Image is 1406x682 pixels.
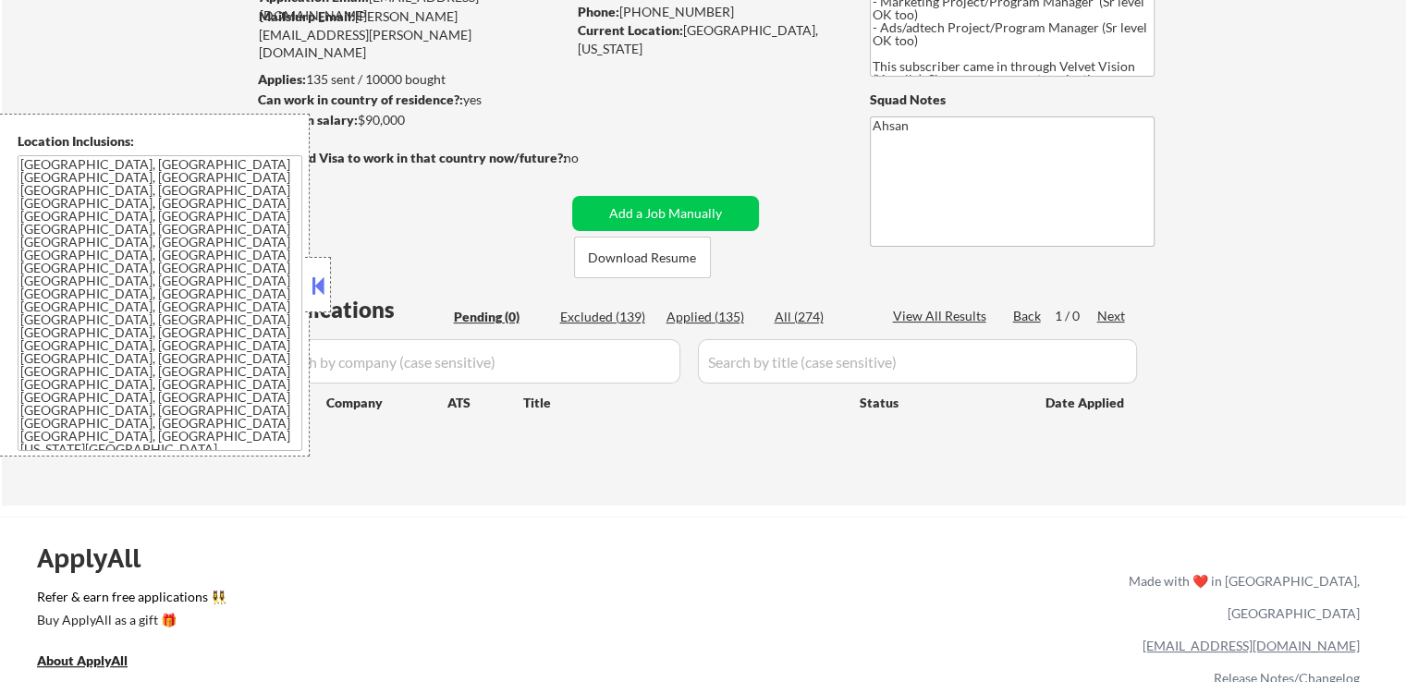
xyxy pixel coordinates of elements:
strong: Phone: [578,4,619,19]
strong: Mailslurp Email: [259,8,355,24]
div: $90,000 [258,111,566,129]
div: Next [1097,307,1127,325]
input: Search by title (case sensitive) [698,339,1137,384]
strong: Will need Visa to work in that country now/future?: [259,150,567,165]
div: Squad Notes [870,91,1155,109]
a: About ApplyAll [37,651,153,674]
div: Company [326,394,447,412]
u: About ApplyAll [37,652,128,668]
div: Date Applied [1045,394,1127,412]
div: Location Inclusions: [18,132,302,151]
div: yes [258,91,560,109]
div: Status [860,385,1019,419]
div: Title [523,394,842,412]
div: no [564,149,617,167]
div: Buy ApplyAll as a gift 🎁 [37,614,222,627]
div: 135 sent / 10000 bought [258,70,566,89]
div: All (274) [775,308,867,326]
div: Applications [264,298,447,321]
strong: Current Location: [578,22,683,38]
button: Add a Job Manually [572,196,759,231]
a: Buy ApplyAll as a gift 🎁 [37,610,222,633]
div: Pending (0) [454,308,546,326]
a: Refer & earn free applications 👯‍♀️ [37,591,742,610]
div: Back [1013,307,1043,325]
div: Made with ❤️ in [GEOGRAPHIC_DATA], [GEOGRAPHIC_DATA] [1121,565,1360,629]
div: Excluded (139) [560,308,653,326]
button: Download Resume [574,237,711,278]
div: 1 / 0 [1055,307,1097,325]
div: Applied (135) [666,308,759,326]
div: View All Results [893,307,992,325]
strong: Can work in country of residence?: [258,91,463,107]
div: ATS [447,394,523,412]
input: Search by company (case sensitive) [264,339,680,384]
strong: Minimum salary: [258,112,358,128]
div: [PHONE_NUMBER] [578,3,839,21]
div: [PERSON_NAME][EMAIL_ADDRESS][PERSON_NAME][DOMAIN_NAME] [259,7,566,62]
div: [GEOGRAPHIC_DATA], [US_STATE] [578,21,839,57]
a: [EMAIL_ADDRESS][DOMAIN_NAME] [1143,638,1360,653]
div: ApplyAll [37,542,162,574]
strong: Applies: [258,71,306,87]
